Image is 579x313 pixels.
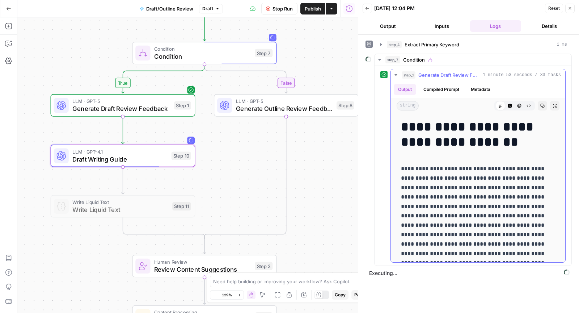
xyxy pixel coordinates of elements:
[397,101,419,110] span: string
[204,64,288,93] g: Edge from step_7 to step_8
[236,97,333,105] span: LLM · GPT-5
[351,290,369,300] button: Paste
[300,3,325,14] button: Publish
[548,5,560,12] span: Reset
[154,265,251,274] span: Review Content Suggestions
[376,39,571,50] button: 1 ms
[146,5,193,12] span: Draft/Outline Review
[203,277,206,304] g: Edge from step_2 to step_5
[332,290,348,300] button: Copy
[132,255,277,277] div: Human ReviewReview Content SuggestionsStep 2
[122,116,124,144] g: Edge from step_1 to step_10
[255,49,272,57] div: Step 7
[51,94,195,117] div: LLM · GPT-5Generate Draft Review FeedbackStep 1
[222,292,232,298] span: 129%
[337,101,354,109] div: Step 8
[385,56,400,63] span: step_7
[154,258,251,266] span: Human Review
[261,3,297,14] button: Stop Run
[391,81,565,262] div: 1 minute 53 seconds / 33 tasks
[174,101,191,109] div: Step 1
[483,72,561,78] span: 1 minute 53 seconds / 33 tasks
[272,5,293,12] span: Stop Run
[545,4,563,13] button: Reset
[354,292,366,298] span: Paste
[135,3,198,14] button: Draft/Outline Review
[204,116,286,239] g: Edge from step_8 to step_7-conditional-end
[335,292,346,298] span: Copy
[391,69,565,81] button: 1 minute 53 seconds / 33 tasks
[172,151,191,160] div: Step 10
[403,56,425,63] span: Condition
[154,45,251,53] span: Condition
[255,262,272,270] div: Step 2
[51,195,195,217] div: Write Liquid TextWrite Liquid TextStep 11
[418,71,480,79] span: Generate Draft Review Feedback
[524,20,575,32] button: Details
[202,5,213,12] span: Draft
[557,41,567,48] span: 1 ms
[214,94,359,117] div: LLM · GPT-5Generate Outline Review FeedbackStep 8
[470,20,521,32] button: Logs
[122,167,124,194] g: Edge from step_10 to step_11
[466,84,495,95] button: Metadata
[203,237,206,254] g: Edge from step_7-conditional-end to step_2
[367,267,572,279] span: Executing...
[72,148,168,155] span: LLM · GPT-4.1
[236,104,333,113] span: Generate Outline Review Feedback
[72,104,170,113] span: Generate Draft Review Feedback
[132,42,277,64] div: ConditionConditionStep 7
[387,41,402,48] span: step_4
[199,4,223,13] button: Draft
[123,217,204,239] g: Edge from step_11 to step_7-conditional-end
[51,145,195,167] div: LLM · GPT-4.1Draft Writing GuideStep 10
[419,84,464,95] button: Compiled Prompt
[72,97,170,105] span: LLM · GPT-5
[394,84,416,95] button: Output
[417,20,468,32] button: Inputs
[203,13,206,41] g: Edge from step_4 to step_7
[122,64,205,93] g: Edge from step_7 to step_1
[154,51,251,61] span: Condition
[305,5,321,12] span: Publish
[363,20,414,32] button: Output
[72,198,169,206] span: Write Liquid Text
[72,154,168,164] span: Draft Writing Guide
[402,71,415,79] span: step_1
[72,205,169,214] span: Write Liquid Text
[172,202,191,210] div: Step 11
[405,41,459,48] span: Extract Primary Keyword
